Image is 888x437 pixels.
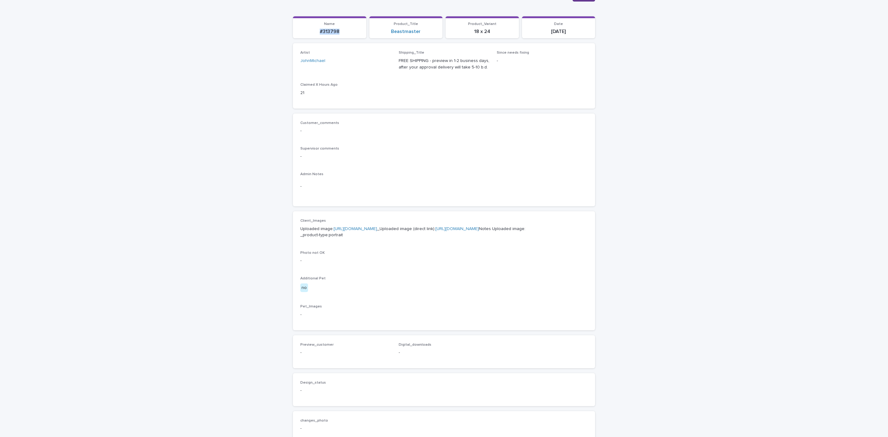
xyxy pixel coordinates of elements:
span: Product_Title [394,22,418,26]
span: Client_Images [300,219,326,223]
span: Artist [300,51,310,55]
span: Design_status [300,381,326,385]
span: Admin Notes [300,172,323,176]
a: [URL][DOMAIN_NAME] [435,227,479,231]
p: [DATE] [526,29,592,35]
span: Pet_Images [300,305,322,308]
a: JohnMichael [300,58,325,64]
p: FREE SHIPPING - preview in 1-2 business days, after your approval delivery will take 5-10 b.d. [399,58,490,71]
span: Shipping_Title [399,51,424,55]
p: - [300,258,588,264]
p: #313798 [297,29,363,35]
p: - [399,349,490,356]
p: - [300,183,588,190]
span: Name [324,22,335,26]
a: [URL][DOMAIN_NAME] [334,227,377,231]
p: - [300,387,391,394]
span: Product_Variant [468,22,496,26]
span: Claimed X Hours Ago [300,83,338,87]
span: Date [554,22,563,26]
span: Customer_comments [300,121,339,125]
span: Digital_downloads [399,343,431,347]
p: 18 x 24 [449,29,515,35]
span: Photo not OK [300,251,325,255]
span: Supervisor comments [300,147,339,150]
p: - [300,349,391,356]
span: changes_photo [300,419,328,423]
p: - [497,58,588,64]
p: - [300,311,588,318]
p: 21 [300,90,391,96]
p: - [300,425,588,432]
span: Additional Pet [300,277,326,280]
a: Beastmaster [391,29,421,35]
div: no [300,283,308,292]
span: Since needs fixing [497,51,529,55]
p: - [300,128,588,134]
p: - [300,153,588,160]
p: Uploaded image: _Uploaded image (direct link): Notes Uploaded image: _product-type:portrait [300,226,588,239]
span: Preview_customer [300,343,334,347]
